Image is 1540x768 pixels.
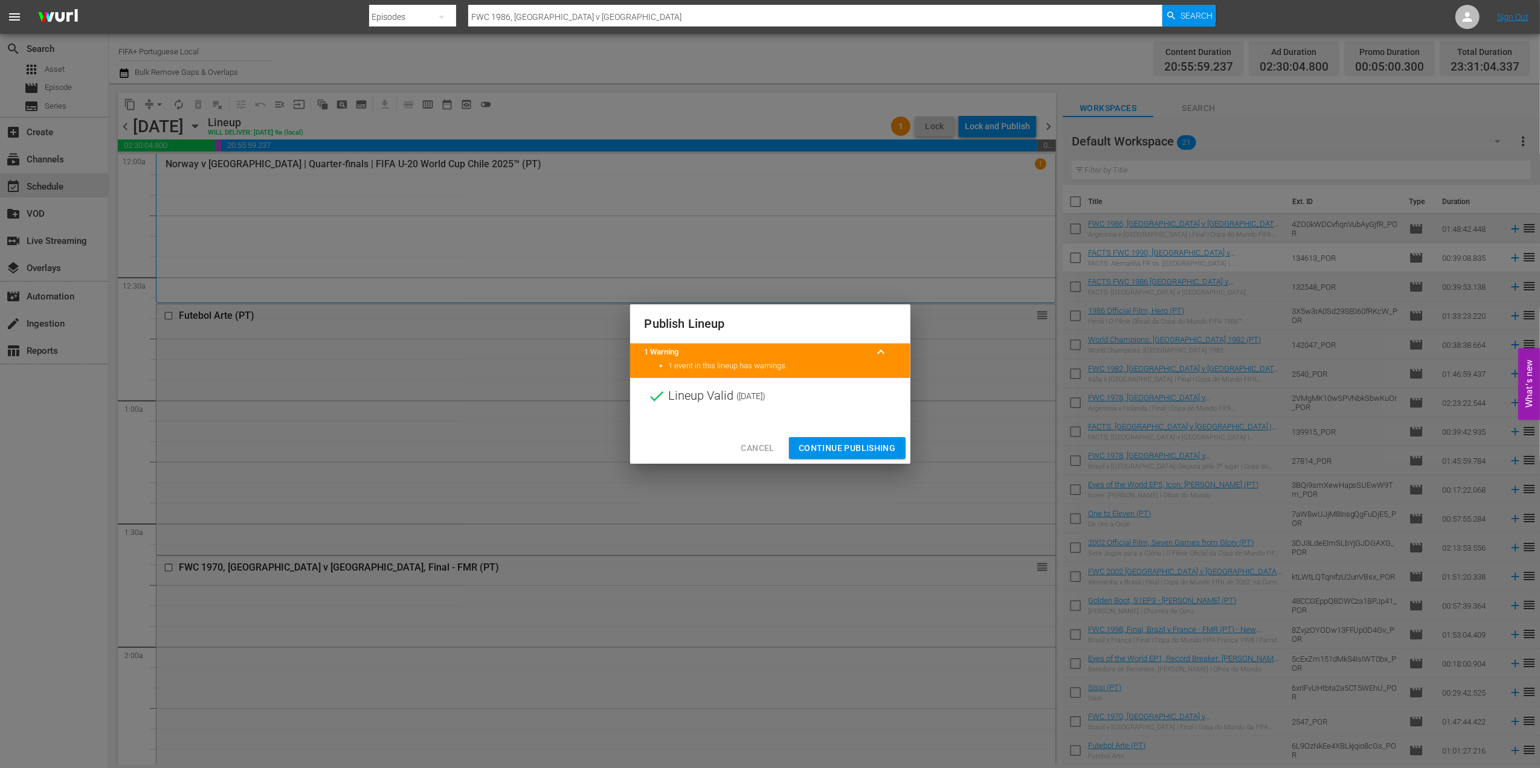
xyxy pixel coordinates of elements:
div: Lineup Valid [630,378,910,414]
button: keyboard_arrow_up [867,338,896,366]
button: Open Feedback Widget [1518,348,1540,420]
span: keyboard_arrow_up [874,345,889,359]
span: menu [7,10,22,24]
title: 1 Warning [645,347,867,358]
img: ans4CAIJ8jUAAAAAAAAAAAAAAAAAAAAAAAAgQb4GAAAAAAAAAAAAAAAAAAAAAAAAJMjXAAAAAAAAAAAAAAAAAAAAAAAAgAT5G... [29,3,87,31]
h2: Publish Lineup [645,314,896,333]
a: Sign Out [1497,12,1529,22]
span: Search [1181,5,1213,27]
button: Continue Publishing [789,437,906,459]
li: 1 event in this lineup has warnings. [669,360,896,372]
span: ( [DATE] ) [737,387,766,405]
button: Cancel [731,437,784,459]
span: Cancel [741,441,774,456]
span: Continue Publishing [799,441,896,456]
